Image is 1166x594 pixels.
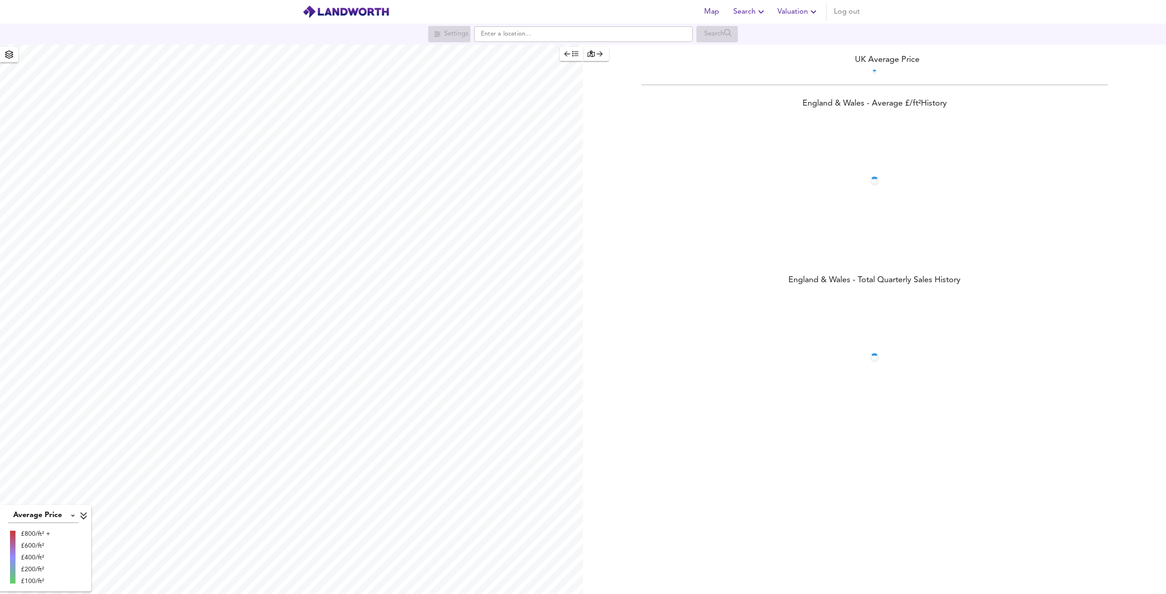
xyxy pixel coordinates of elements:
span: Log out [834,5,860,18]
span: Valuation [777,5,819,18]
span: Search [733,5,767,18]
div: Search for a location first or explore the map [696,26,738,42]
button: Valuation [774,3,823,21]
div: England & Wales - Average £/ ft² History [583,98,1166,111]
div: £600/ft² [21,541,50,550]
button: Log out [830,3,864,21]
div: £800/ft² + [21,529,50,538]
span: Map [701,5,722,18]
button: Search [730,3,770,21]
input: Enter a location... [474,26,693,42]
button: Map [697,3,726,21]
img: logo [302,5,389,19]
div: Average Price [8,508,78,523]
div: £100/ft² [21,577,50,586]
div: £200/ft² [21,565,50,574]
div: England & Wales - Total Quarterly Sales History [583,274,1166,287]
div: Search for a location first or explore the map [428,26,470,42]
div: UK Average Price [583,54,1166,66]
div: £400/ft² [21,553,50,562]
